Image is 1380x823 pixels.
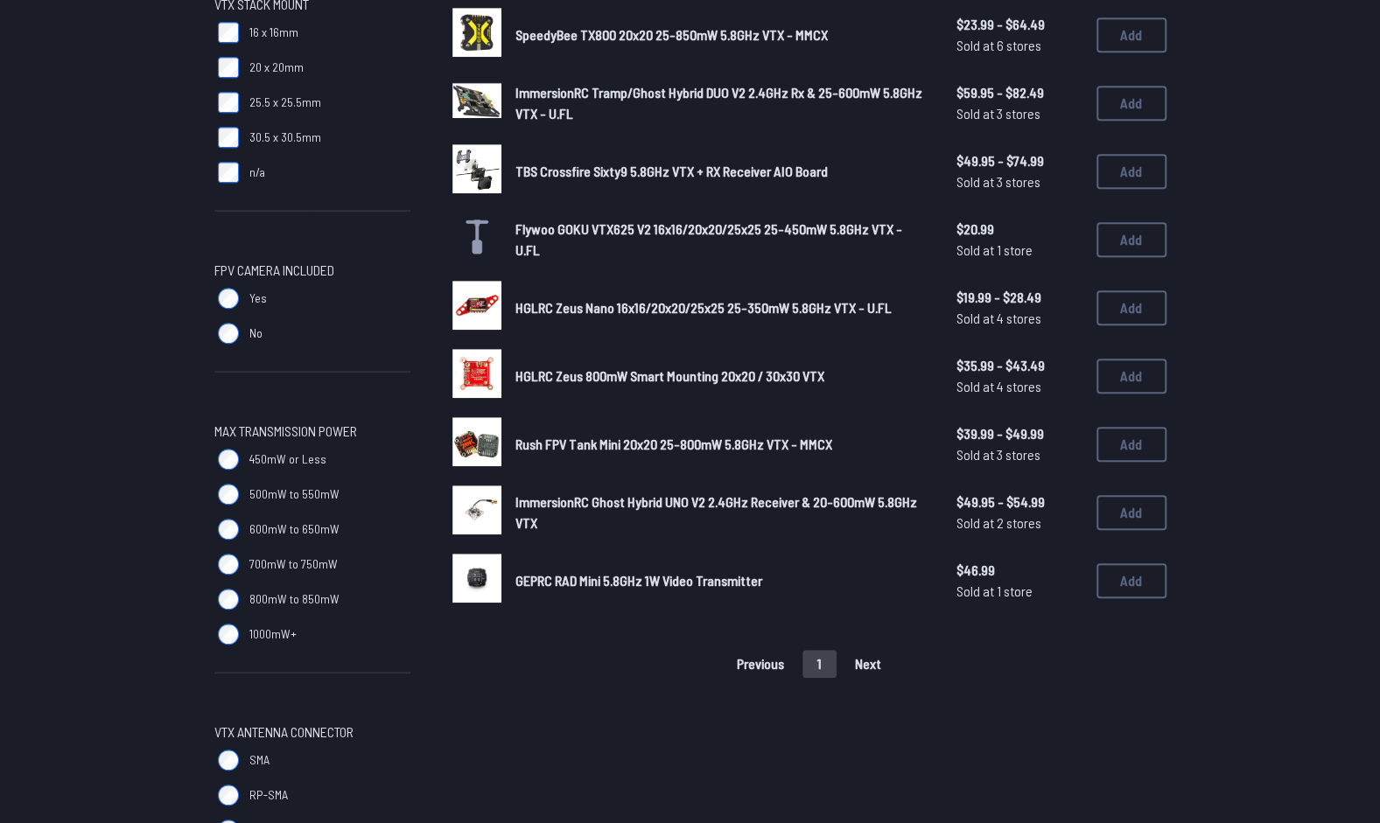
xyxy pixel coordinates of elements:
span: Sold at 1 store [956,240,1082,261]
a: SpeedyBee TX800 20x20 25-850mW 5.8GHz VTX - MMCX [515,24,928,45]
input: 600mW to 650mW [218,519,239,540]
input: No [218,323,239,344]
span: Sold at 4 stores [956,308,1082,329]
img: image [452,417,501,466]
a: image [452,76,501,130]
a: image [452,349,501,403]
a: TBS Crossfire Sixty9 5.8GHz VTX + RX Receiver AIO Board [515,161,928,182]
input: 16 x 16mm [218,22,239,43]
span: 25.5 x 25.5mm [249,94,321,111]
button: Add [1096,290,1166,325]
button: Add [1096,563,1166,598]
span: 600mW to 650mW [249,520,340,538]
span: FPV Camera Included [214,260,334,281]
button: Add [1096,222,1166,257]
input: 700mW to 750mW [218,554,239,575]
button: Add [1096,86,1166,121]
span: $20.99 [956,219,1082,240]
span: $19.99 - $28.49 [956,287,1082,308]
span: Yes [249,289,267,307]
button: Add [1096,495,1166,530]
span: $49.95 - $54.99 [956,492,1082,513]
a: image [452,554,501,608]
span: 450mW or Less [249,450,326,468]
img: image [452,554,501,603]
span: Sold at 1 store [956,581,1082,602]
span: Sold at 3 stores [956,103,1082,124]
span: TBS Crossfire Sixty9 5.8GHz VTX + RX Receiver AIO Board [515,163,828,179]
span: Sold at 3 stores [956,444,1082,465]
a: image [452,417,501,471]
input: 500mW to 550mW [218,484,239,505]
input: 20 x 20mm [218,57,239,78]
span: HGLRC Zeus Nano 16x16/20x20/25x25 25-350mW 5.8GHz VTX - U.FL [515,299,892,316]
button: 1 [802,650,837,678]
input: 800mW to 850mW [218,589,239,610]
input: n/a [218,162,239,183]
span: $46.99 [956,560,1082,581]
span: n/a [249,164,265,181]
a: image [452,485,501,540]
span: SpeedyBee TX800 20x20 25-850mW 5.8GHz VTX - MMCX [515,26,828,43]
a: ImmersionRC Ghost Hybrid UNO V2 2.4GHz Receiver & 20-600mW 5.8GHz VTX [515,492,928,534]
span: Flywoo GOKU VTX625 V2 16x16/20x20/25x25 25-450mW 5.8GHz VTX - U.FL [515,220,902,258]
button: Add [1096,427,1166,462]
span: ImmersionRC Tramp/Ghost Hybrid DUO V2 2.4GHz Rx & 25-600mW 5.8GHz VTX - U.FL [515,84,922,122]
span: 700mW to 750mW [249,555,338,573]
span: RP-SMA [249,786,288,804]
a: HGLRC Zeus 800mW Smart Mounting 20x20 / 30x30 VTX [515,366,928,387]
span: 20 x 20mm [249,59,304,76]
a: GEPRC RAD Mini 5.8GHz 1W Video Transmitter [515,570,928,591]
a: ImmersionRC Tramp/Ghost Hybrid DUO V2 2.4GHz Rx & 25-600mW 5.8GHz VTX - U.FL [515,82,928,124]
a: image [452,281,501,335]
input: 450mW or Less [218,449,239,470]
img: image [452,485,501,534]
span: 30.5 x 30.5mm [249,129,321,146]
span: $39.99 - $49.99 [956,423,1082,444]
span: 1000mW+ [249,625,297,643]
input: RP-SMA [218,785,239,806]
img: image [452,144,501,193]
a: Flywoo GOKU VTX625 V2 16x16/20x20/25x25 25-450mW 5.8GHz VTX - U.FL [515,219,928,261]
span: Rush FPV Tank Mini 20x20 25-800mW 5.8GHz VTX - MMCX [515,436,832,452]
input: Yes [218,288,239,309]
input: 25.5 x 25.5mm [218,92,239,113]
span: HGLRC Zeus 800mW Smart Mounting 20x20 / 30x30 VTX [515,367,824,384]
span: 16 x 16mm [249,24,298,41]
a: HGLRC Zeus Nano 16x16/20x20/25x25 25-350mW 5.8GHz VTX - U.FL [515,297,928,318]
span: $59.95 - $82.49 [956,82,1082,103]
span: Sold at 3 stores [956,171,1082,192]
span: 500mW to 550mW [249,485,340,503]
img: image [452,281,501,330]
img: image [452,8,501,57]
button: Add [1096,154,1166,189]
span: No [249,324,263,342]
span: ImmersionRC Ghost Hybrid UNO V2 2.4GHz Receiver & 20-600mW 5.8GHz VTX [515,493,917,531]
a: image [452,144,501,199]
span: Sold at 2 stores [956,513,1082,534]
input: 1000mW+ [218,624,239,645]
span: GEPRC RAD Mini 5.8GHz 1W Video Transmitter [515,572,762,589]
a: Rush FPV Tank Mini 20x20 25-800mW 5.8GHz VTX - MMCX [515,434,928,455]
input: SMA [218,750,239,771]
span: 800mW to 850mW [249,590,340,608]
img: image [452,349,501,398]
input: 30.5 x 30.5mm [218,127,239,148]
span: $23.99 - $64.49 [956,14,1082,35]
span: Max Transmission Power [214,421,357,442]
a: image [452,8,501,62]
span: $49.95 - $74.99 [956,150,1082,171]
span: Sold at 6 stores [956,35,1082,56]
img: image [452,76,501,125]
span: $35.99 - $43.49 [956,355,1082,376]
button: Add [1096,359,1166,394]
span: Sold at 4 stores [956,376,1082,397]
span: VTX Antenna Connector [214,722,354,743]
button: Add [1096,17,1166,52]
span: SMA [249,751,270,769]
